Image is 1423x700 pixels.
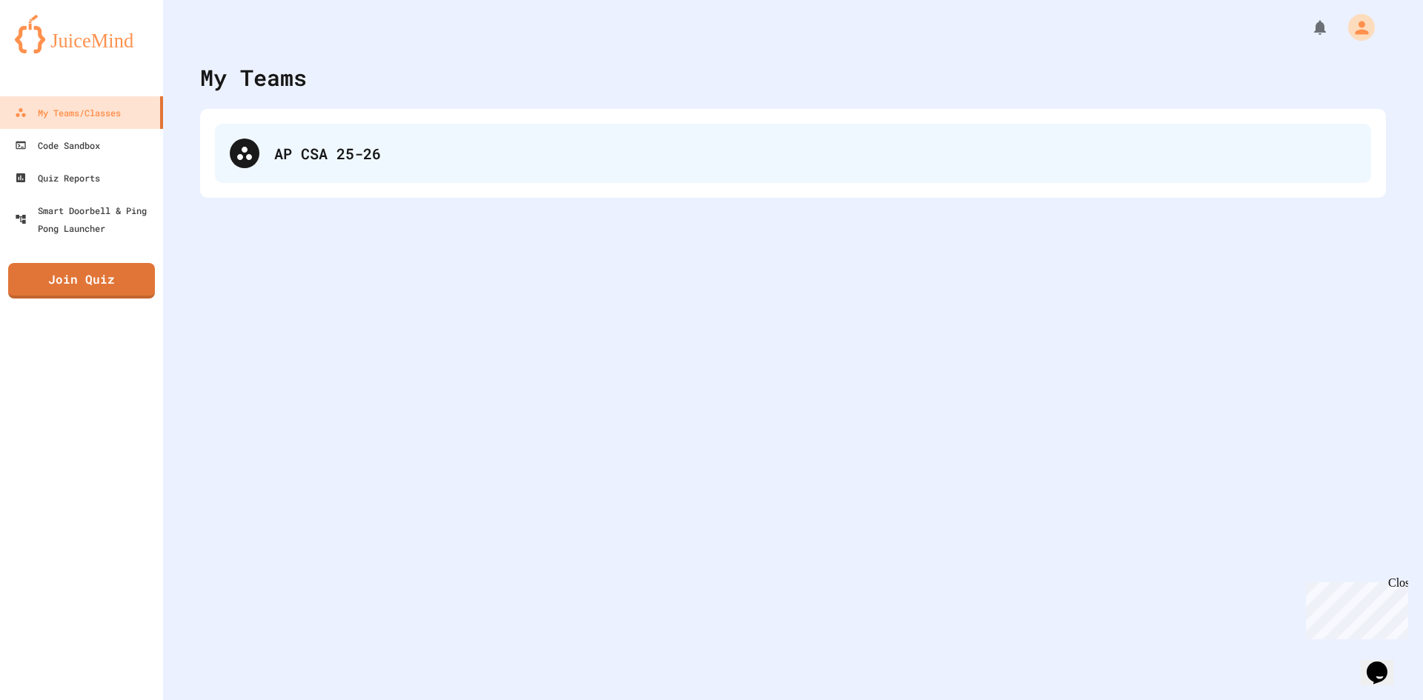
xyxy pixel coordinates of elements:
div: My Teams/Classes [15,104,121,121]
iframe: chat widget [1300,576,1408,639]
a: Join Quiz [8,263,155,299]
div: Smart Doorbell & Ping Pong Launcher [15,201,157,237]
div: AP CSA 25-26 [215,124,1371,183]
div: AP CSA 25-26 [274,142,1356,164]
div: Quiz Reports [15,169,100,187]
div: My Notifications [1284,15,1333,40]
div: My Account [1333,10,1379,44]
div: Chat with us now!Close [6,6,102,94]
iframe: chat widget [1361,641,1408,685]
img: logo-orange.svg [15,15,148,53]
div: Code Sandbox [15,136,100,154]
div: My Teams [200,61,307,94]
